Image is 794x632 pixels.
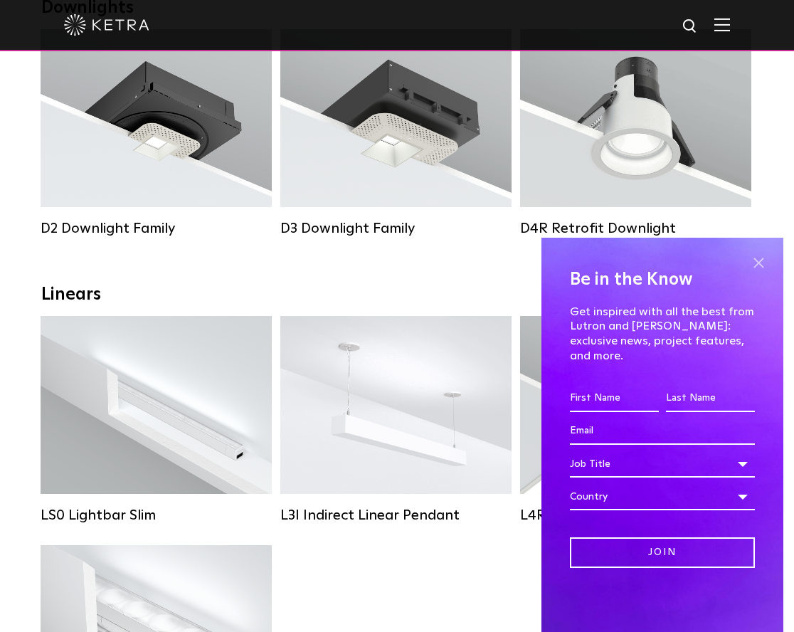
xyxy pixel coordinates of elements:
[41,220,272,237] div: D2 Downlight Family
[682,18,699,36] img: search icon
[520,507,751,524] div: L4R Recessed Linear
[41,316,272,524] a: LS0 Lightbar Slim Lumen Output:200 / 350Colors:White / BlackControl:X96 Controller
[714,18,730,31] img: Hamburger%20Nav.svg
[570,305,755,364] p: Get inspired with all the best from Lutron and [PERSON_NAME]: exclusive news, project features, a...
[570,418,755,445] input: Email
[280,29,512,237] a: D3 Downlight Family Lumen Output:700 / 900 / 1100Colors:White / Black / Silver / Bronze / Paintab...
[570,483,755,510] div: Country
[570,537,755,568] input: Join
[41,285,753,305] div: Linears
[570,266,755,293] h4: Be in the Know
[64,14,149,36] img: ketra-logo-2019-white
[570,451,755,478] div: Job Title
[41,507,272,524] div: LS0 Lightbar Slim
[520,220,751,237] div: D4R Retrofit Downlight
[280,316,512,524] a: L3I Indirect Linear Pendant Lumen Output:400 / 600 / 800 / 1000Housing Colors:White / BlackContro...
[41,29,272,237] a: D2 Downlight Family Lumen Output:1200Colors:White / Black / Gloss Black / Silver / Bronze / Silve...
[520,29,751,237] a: D4R Retrofit Downlight Lumen Output:800Colors:White / BlackBeam Angles:15° / 25° / 40° / 60°Watta...
[280,220,512,237] div: D3 Downlight Family
[570,385,659,412] input: First Name
[280,507,512,524] div: L3I Indirect Linear Pendant
[520,316,751,524] a: L4R Recessed Linear Lumen Output:400 / 600 / 800 / 1000Colors:White / BlackControl:Lutron Clear C...
[666,385,755,412] input: Last Name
